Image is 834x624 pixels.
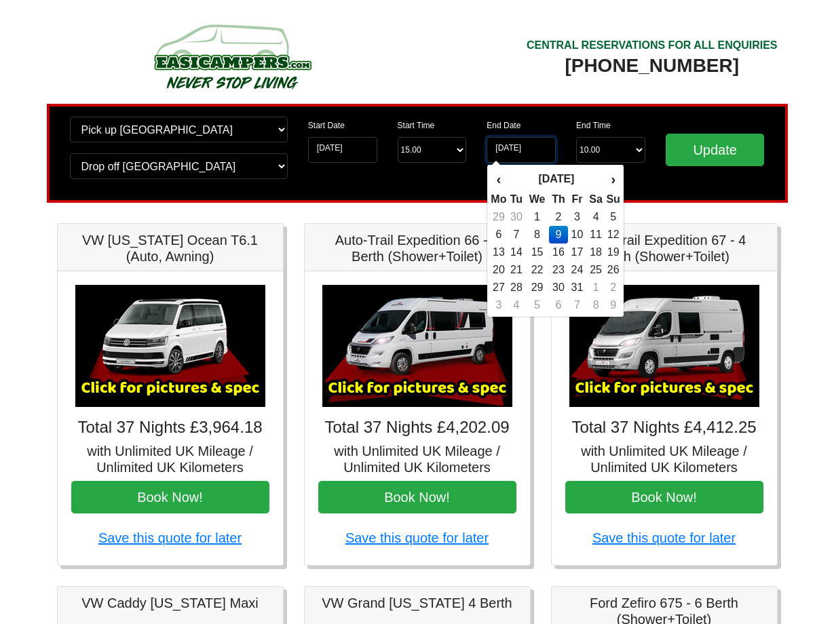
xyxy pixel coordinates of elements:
[568,243,586,261] td: 17
[605,279,620,296] td: 2
[507,296,525,314] td: 4
[549,226,569,243] td: 9
[565,232,763,265] h5: Auto-Trail Expedition 67 - 4 Berth (Shower+Toilet)
[507,243,525,261] td: 14
[71,232,269,265] h5: VW [US_STATE] Ocean T6.1 (Auto, Awning)
[507,168,605,191] th: [DATE]
[605,296,620,314] td: 9
[592,530,736,545] a: Save this quote for later
[586,243,606,261] td: 18
[507,208,525,226] td: 30
[569,285,759,407] img: Auto-Trail Expedition 67 - 4 Berth (Shower+Toilet)
[318,232,516,265] h5: Auto-Trail Expedition 66 - 2 Berth (Shower+Toilet)
[75,285,265,407] img: VW California Ocean T6.1 (Auto, Awning)
[490,261,507,279] td: 20
[525,279,548,296] td: 29
[605,261,620,279] td: 26
[605,243,620,261] td: 19
[525,243,548,261] td: 15
[565,418,763,437] h4: Total 37 Nights £4,412.25
[525,226,548,243] td: 8
[103,19,361,94] img: campers-checkout-logo.png
[490,168,507,191] th: ‹
[98,530,242,545] a: Save this quote for later
[568,208,586,226] td: 3
[568,191,586,208] th: Fr
[549,296,569,314] td: 6
[605,208,620,226] td: 5
[487,137,556,163] input: Return Date
[525,191,548,208] th: We
[586,261,606,279] td: 25
[605,191,620,208] th: Su
[525,261,548,279] td: 22
[318,443,516,475] h5: with Unlimited UK Mileage / Unlimited UK Kilometers
[71,443,269,475] h5: with Unlimited UK Mileage / Unlimited UK Kilometers
[549,261,569,279] td: 23
[487,119,520,132] label: End Date
[549,243,569,261] td: 16
[490,226,507,243] td: 6
[322,285,512,407] img: Auto-Trail Expedition 66 - 2 Berth (Shower+Toilet)
[525,296,548,314] td: 5
[568,279,586,296] td: 31
[565,481,763,513] button: Book Now!
[490,191,507,208] th: Mo
[345,530,489,545] a: Save this quote for later
[605,226,620,243] td: 12
[308,137,377,163] input: Start Date
[565,443,763,475] h5: with Unlimited UK Mileage / Unlimited UK Kilometers
[318,418,516,437] h4: Total 37 Nights £4,202.09
[71,481,269,513] button: Book Now!
[549,279,569,296] td: 30
[586,296,606,314] td: 8
[308,119,345,132] label: Start Date
[490,243,507,261] td: 13
[586,226,606,243] td: 11
[576,119,611,132] label: End Time
[527,37,778,54] div: CENTRAL RESERVATIONS FOR ALL ENQUIRIES
[586,208,606,226] td: 4
[318,481,516,513] button: Book Now!
[527,54,778,78] div: [PHONE_NUMBER]
[507,261,525,279] td: 21
[507,279,525,296] td: 28
[71,595,269,611] h5: VW Caddy [US_STATE] Maxi
[507,191,525,208] th: Tu
[586,279,606,296] td: 1
[490,208,507,226] td: 29
[318,595,516,611] h5: VW Grand [US_STATE] 4 Berth
[549,191,569,208] th: Th
[666,134,765,166] input: Update
[507,226,525,243] td: 7
[549,208,569,226] td: 2
[568,296,586,314] td: 7
[568,226,586,243] td: 10
[568,261,586,279] td: 24
[398,119,435,132] label: Start Time
[490,296,507,314] td: 3
[525,208,548,226] td: 1
[586,191,606,208] th: Sa
[605,168,620,191] th: ›
[490,279,507,296] td: 27
[71,418,269,437] h4: Total 37 Nights £3,964.18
